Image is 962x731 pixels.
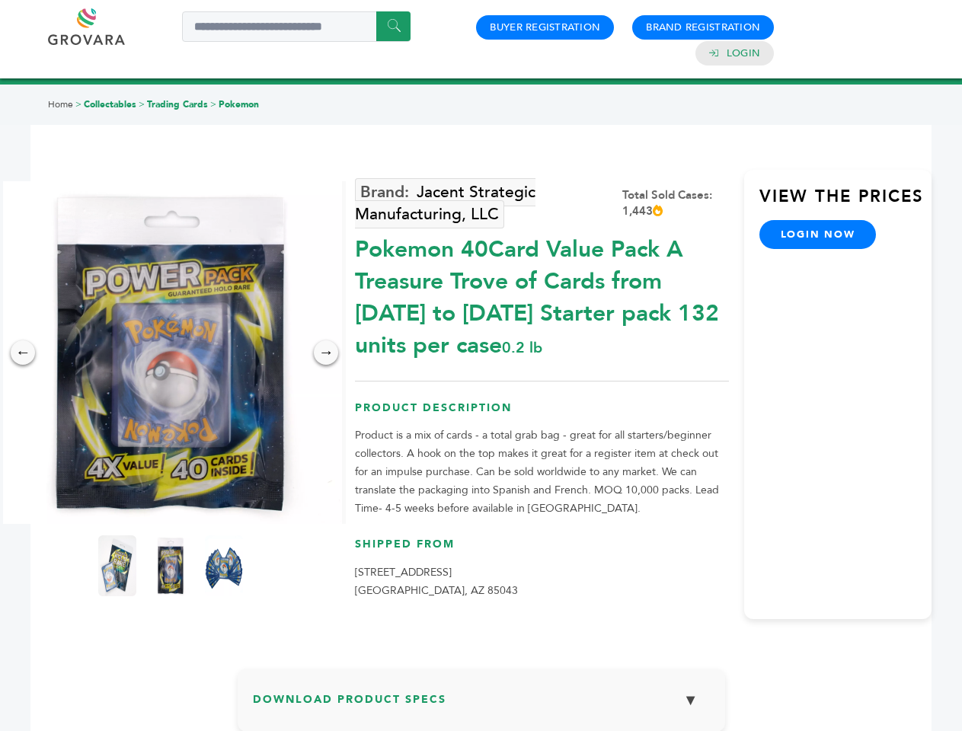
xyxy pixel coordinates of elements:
div: ← [11,340,35,365]
p: Product is a mix of cards - a total grab bag - great for all starters/beginner collectors. A hook... [355,426,729,518]
a: Login [727,46,760,60]
div: Total Sold Cases: 1,443 [622,187,729,219]
h3: Download Product Specs [253,684,710,728]
img: Pokemon 40-Card Value Pack – A Treasure Trove of Cards from 1996 to 2024 - Starter pack! 132 unit... [152,535,190,596]
a: Trading Cards [147,98,208,110]
div: Pokemon 40Card Value Pack A Treasure Trove of Cards from [DATE] to [DATE] Starter pack 132 units ... [355,226,729,362]
a: Buyer Registration [490,21,600,34]
div: → [314,340,338,365]
a: Collectables [84,98,136,110]
span: > [210,98,216,110]
span: > [139,98,145,110]
h3: Shipped From [355,537,729,563]
img: Pokemon 40-Card Value Pack – A Treasure Trove of Cards from 1996 to 2024 - Starter pack! 132 unit... [98,535,136,596]
button: ▼ [672,684,710,717]
a: Home [48,98,73,110]
span: 0.2 lb [502,337,542,358]
span: > [75,98,81,110]
p: [STREET_ADDRESS] [GEOGRAPHIC_DATA], AZ 85043 [355,563,729,600]
h3: Product Description [355,401,729,427]
a: Brand Registration [646,21,760,34]
a: Pokemon [219,98,259,110]
a: Jacent Strategic Manufacturing, LLC [355,178,535,228]
a: login now [759,220,877,249]
input: Search a product or brand... [182,11,411,42]
h3: View the Prices [759,185,932,220]
img: Pokemon 40-Card Value Pack – A Treasure Trove of Cards from 1996 to 2024 - Starter pack! 132 unit... [205,535,243,596]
